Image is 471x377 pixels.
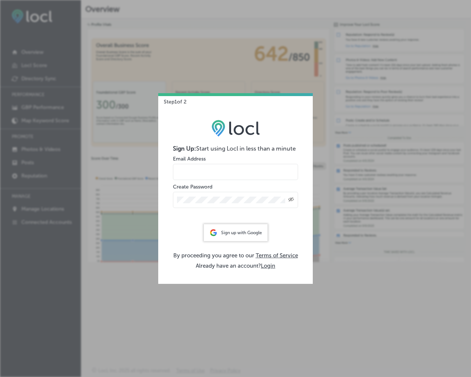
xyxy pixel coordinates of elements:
img: LOCL logo [212,120,260,137]
span: Toggle password visibility [288,197,294,203]
span: Start using Locl in less than a minute [196,145,296,152]
a: Terms of Service [256,252,298,259]
button: Login [261,263,275,269]
strong: Sign Up: [173,145,196,152]
div: Sign up with Google [204,224,268,241]
label: Create Password [173,184,212,190]
p: Already have an account? [173,263,298,269]
p: By proceeding you agree to our [173,252,298,259]
label: Email Address [173,156,206,162]
p: Step 1 of 2 [158,93,187,105]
